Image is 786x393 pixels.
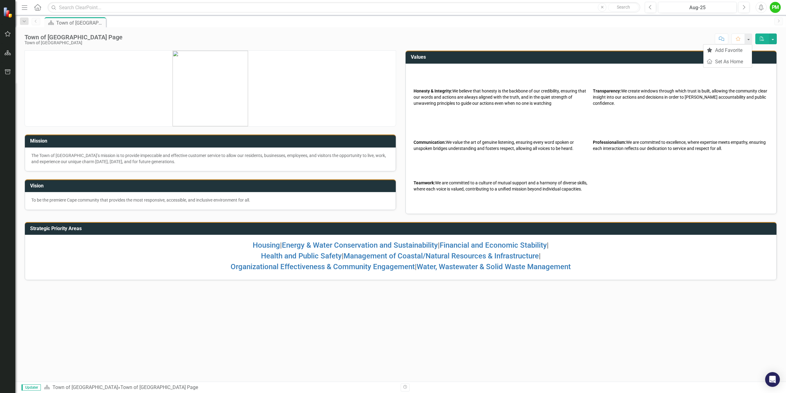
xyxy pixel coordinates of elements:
[414,180,435,185] strong: Teamwork:
[765,372,780,387] div: Open Intercom Messenger
[593,88,621,93] strong: Transparency:
[414,140,446,145] strong: Communication:
[261,252,342,260] a: Health and Public Safety
[414,88,452,93] strong: Honesty & Integrity:
[53,384,118,390] a: Town of [GEOGRAPHIC_DATA]
[414,139,590,151] p: We value the art of genuine listening, ensuring every word spoken or unspoken bridges understandi...
[593,139,768,151] p: We are committed to excellence, where expertise meets empathy, ensuring each interaction reflects...
[25,34,123,41] div: Town of [GEOGRAPHIC_DATA] Page
[25,41,123,45] div: Town of [GEOGRAPHIC_DATA]
[30,226,773,231] h3: Strategic Priority Areas
[31,152,389,165] p: The Town of [GEOGRAPHIC_DATA]’s mission is to provide impeccable and effective customer service t...
[417,262,571,271] a: Water, Wastewater & Solid Waste Management
[56,19,104,27] div: Town of [GEOGRAPHIC_DATA] Page
[411,54,773,60] h3: Values
[120,384,198,390] div: Town of [GEOGRAPHIC_DATA] Page
[30,138,393,144] h3: Mission
[231,262,571,271] span: |
[703,45,752,56] a: Add Favorite
[593,140,626,145] strong: Professionalism:
[3,7,14,18] img: ClearPoint Strategy
[344,252,539,260] a: Management of Coastal/Natural Resources & Infrastructure
[231,262,415,271] a: Organizational Effectiveness & Community Engagement
[414,180,590,192] p: We are committed to a culture of mutual support and a harmony of diverse skills, where each voice...
[608,3,639,12] button: Search
[414,88,590,106] p: We believe that honesty is the backbone of our credibility, ensuring that our words and actions a...
[282,241,438,250] a: Energy & Water Conservation and Sustainability
[31,197,389,203] p: To be the premiere Cape community that provides the most responsive, accessible, and inclusive en...
[253,241,280,250] a: Housing
[21,384,41,391] span: Updater
[658,2,737,13] button: Aug-25
[48,2,640,13] input: Search ClearPoint...
[660,4,734,11] div: Aug-25
[617,5,630,10] span: Search
[593,88,768,106] p: We create windows through which trust is built, allowing the community clear insight into our act...
[173,51,248,126] img: mceclip0.png
[440,241,547,250] a: Financial and Economic Stability
[44,384,396,391] div: »
[30,183,393,189] h3: Vision
[253,241,549,250] span: | | |
[703,56,752,67] a: Set As Home
[261,252,541,260] span: | |
[770,2,781,13] button: PM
